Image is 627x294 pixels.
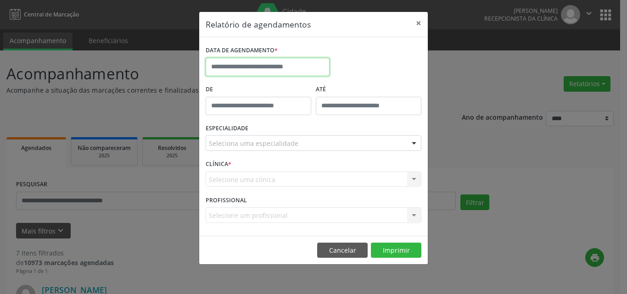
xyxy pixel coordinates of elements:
label: DATA DE AGENDAMENTO [206,44,278,58]
label: CLÍNICA [206,157,231,172]
span: Seleciona uma especialidade [209,139,298,148]
button: Close [409,12,428,34]
label: ESPECIALIDADE [206,122,248,136]
label: PROFISSIONAL [206,193,247,207]
label: De [206,83,311,97]
h5: Relatório de agendamentos [206,18,311,30]
button: Imprimir [371,243,421,258]
button: Cancelar [317,243,368,258]
label: ATÉ [316,83,421,97]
